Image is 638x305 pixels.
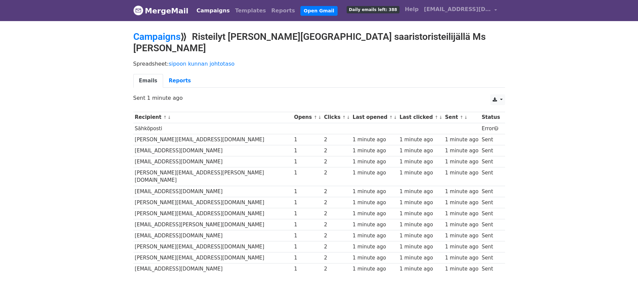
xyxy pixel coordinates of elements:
[294,147,321,155] div: 1
[353,188,396,196] div: 1 minute ago
[351,112,398,123] th: Last opened
[342,115,346,120] a: ↑
[324,232,350,240] div: 2
[605,273,638,305] div: Chat-widget
[133,208,293,219] td: [PERSON_NAME][EMAIL_ADDRESS][DOMAIN_NAME]
[294,199,321,207] div: 1
[443,112,480,123] th: Sent
[460,115,464,120] a: ↑
[353,147,396,155] div: 1 minute ago
[445,169,479,177] div: 1 minute ago
[294,210,321,218] div: 1
[347,6,400,13] span: Daily emails left: 388
[294,254,321,262] div: 1
[324,254,350,262] div: 2
[400,136,442,144] div: 1 minute ago
[480,197,501,208] td: Sent
[133,145,293,156] td: [EMAIL_ADDRESS][DOMAIN_NAME]
[133,134,293,145] td: [PERSON_NAME][EMAIL_ADDRESS][DOMAIN_NAME]
[353,136,396,144] div: 1 minute ago
[605,273,638,305] iframe: Chat Widget
[480,263,501,275] td: Sent
[294,232,321,240] div: 1
[324,210,350,218] div: 2
[400,188,442,196] div: 1 minute ago
[133,186,293,197] td: [EMAIL_ADDRESS][DOMAIN_NAME]
[400,254,442,262] div: 1 minute ago
[294,243,321,251] div: 1
[400,265,442,273] div: 1 minute ago
[294,136,321,144] div: 1
[480,134,501,145] td: Sent
[232,4,269,17] a: Templates
[480,241,501,252] td: Sent
[400,221,442,229] div: 1 minute ago
[353,243,396,251] div: 1 minute ago
[480,186,501,197] td: Sent
[400,232,442,240] div: 1 minute ago
[194,4,232,17] a: Campaigns
[133,156,293,167] td: [EMAIL_ADDRESS][DOMAIN_NAME]
[480,112,501,123] th: Status
[400,169,442,177] div: 1 minute ago
[324,136,350,144] div: 2
[400,210,442,218] div: 1 minute ago
[133,60,505,67] p: Spreadsheet:
[400,199,442,207] div: 1 minute ago
[313,115,317,120] a: ↑
[324,169,350,177] div: 2
[294,158,321,166] div: 1
[400,147,442,155] div: 1 minute ago
[445,158,479,166] div: 1 minute ago
[167,115,171,120] a: ↓
[435,115,438,120] a: ↑
[133,94,505,101] p: Sent 1 minute ago
[353,254,396,262] div: 1 minute ago
[445,136,479,144] div: 1 minute ago
[294,169,321,177] div: 1
[133,31,505,54] h2: ⟫ Risteilyt [PERSON_NAME][GEOGRAPHIC_DATA] saaristoristeilijällä Ms [PERSON_NAME]
[133,31,181,42] a: Campaigns
[169,61,235,67] a: sipoon kunnan johtotaso
[445,232,479,240] div: 1 minute ago
[445,147,479,155] div: 1 minute ago
[398,112,443,123] th: Last clicked
[324,188,350,196] div: 2
[464,115,468,120] a: ↓
[324,199,350,207] div: 2
[353,169,396,177] div: 1 minute ago
[439,115,442,120] a: ↓
[445,210,479,218] div: 1 minute ago
[480,145,501,156] td: Sent
[480,219,501,230] td: Sent
[324,221,350,229] div: 2
[400,243,442,251] div: 1 minute ago
[324,265,350,273] div: 2
[133,197,293,208] td: [PERSON_NAME][EMAIL_ADDRESS][DOMAIN_NAME]
[480,230,501,241] td: Sent
[324,158,350,166] div: 2
[400,158,442,166] div: 1 minute ago
[300,6,338,16] a: Open Gmail
[318,115,322,120] a: ↓
[324,147,350,155] div: 2
[133,4,189,18] a: MergeMail
[133,263,293,275] td: [EMAIL_ADDRESS][DOMAIN_NAME]
[445,199,479,207] div: 1 minute ago
[133,5,143,15] img: MergeMail logo
[445,221,479,229] div: 1 minute ago
[133,230,293,241] td: [EMAIL_ADDRESS][DOMAIN_NAME]
[402,3,421,16] a: Help
[445,243,479,251] div: 1 minute ago
[133,252,293,263] td: [PERSON_NAME][EMAIL_ADDRESS][DOMAIN_NAME]
[133,123,293,134] td: Sähköposti
[133,112,293,123] th: Recipient
[163,115,167,120] a: ↑
[353,221,396,229] div: 1 minute ago
[294,221,321,229] div: 1
[394,115,397,120] a: ↓
[445,265,479,273] div: 1 minute ago
[480,252,501,263] td: Sent
[353,199,396,207] div: 1 minute ago
[324,243,350,251] div: 2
